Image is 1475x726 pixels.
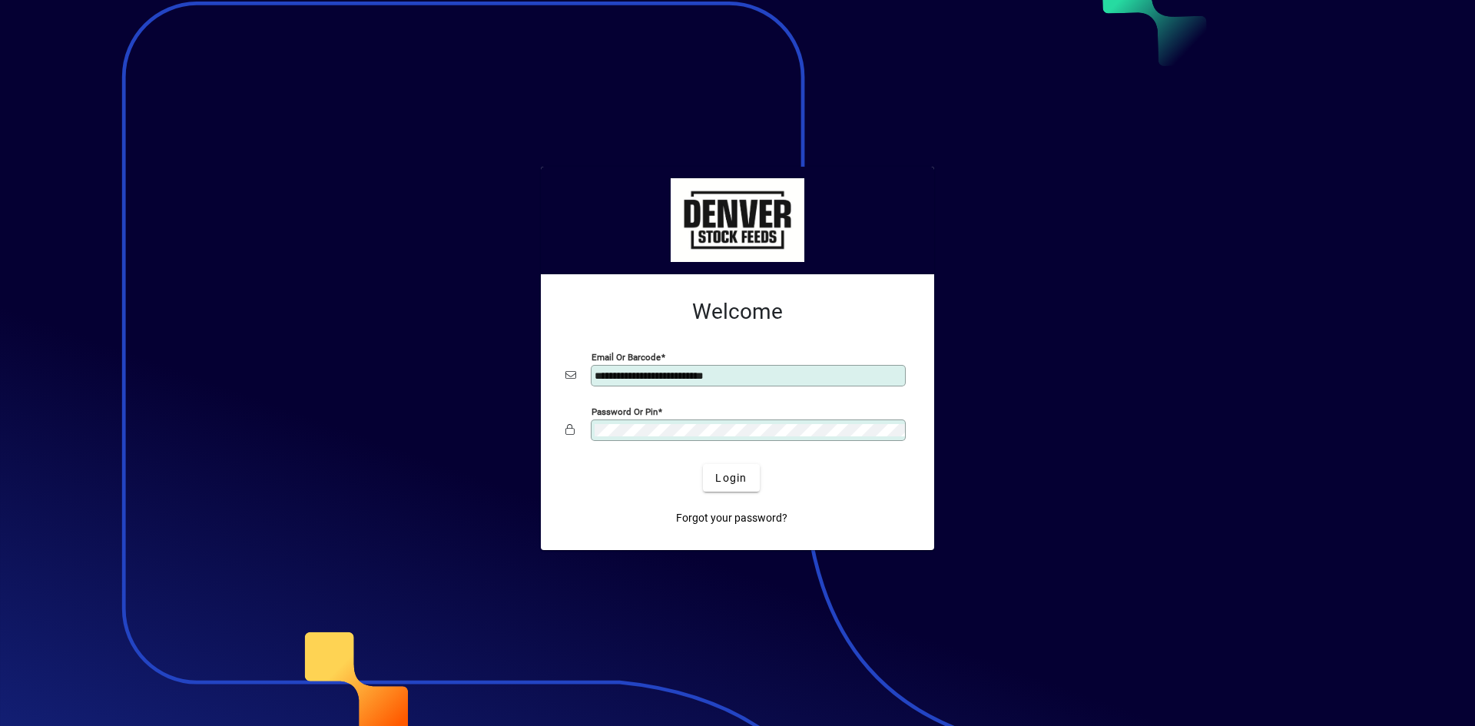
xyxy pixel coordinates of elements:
mat-label: Password or Pin [592,406,658,417]
a: Forgot your password? [670,504,794,532]
span: Forgot your password? [676,510,787,526]
span: Login [715,470,747,486]
h2: Welcome [565,299,910,325]
mat-label: Email or Barcode [592,352,661,363]
button: Login [703,464,759,492]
